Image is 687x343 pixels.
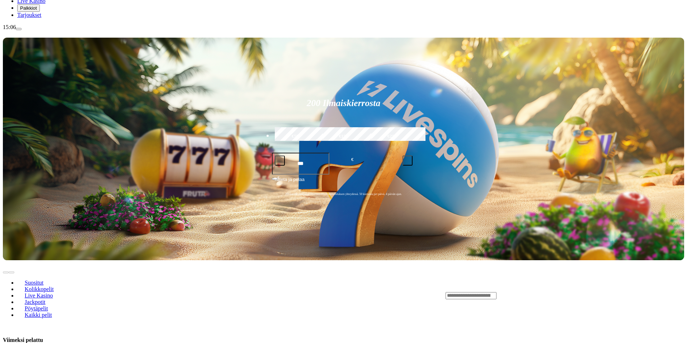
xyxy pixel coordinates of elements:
a: Kolikkopelit [17,284,61,294]
input: Search [446,292,497,299]
span: Jackpotit [22,299,48,305]
button: menu [16,28,22,30]
label: €150 [321,126,366,147]
button: next slide [9,271,14,273]
button: prev slide [3,271,9,273]
button: Talleta ja pelaa [272,176,415,189]
span: € [278,175,280,180]
button: plus icon [403,156,413,166]
a: Live Kasino [17,290,60,301]
span: Live Kasino [22,292,56,299]
span: Suositut [22,280,46,286]
span: 15:06 [3,24,16,30]
a: Kaikki pelit [17,309,60,320]
span: Talleta ja pelaa [274,176,305,189]
label: €250 [370,126,414,147]
span: Pöytäpelit [22,305,51,311]
a: Suositut [17,277,51,288]
a: Jackpotit [17,296,53,307]
label: €50 [273,126,317,147]
span: Palkkiot [20,5,37,11]
span: Kaikki pelit [22,312,55,318]
a: Pöytäpelit [17,303,55,314]
button: minus icon [275,156,285,166]
span: € [351,156,353,163]
button: Palkkiot [17,4,40,12]
header: Lobby [3,260,684,330]
nav: Lobby [3,267,431,324]
a: Tarjoukset [17,12,41,18]
span: Kolikkopelit [22,286,57,292]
